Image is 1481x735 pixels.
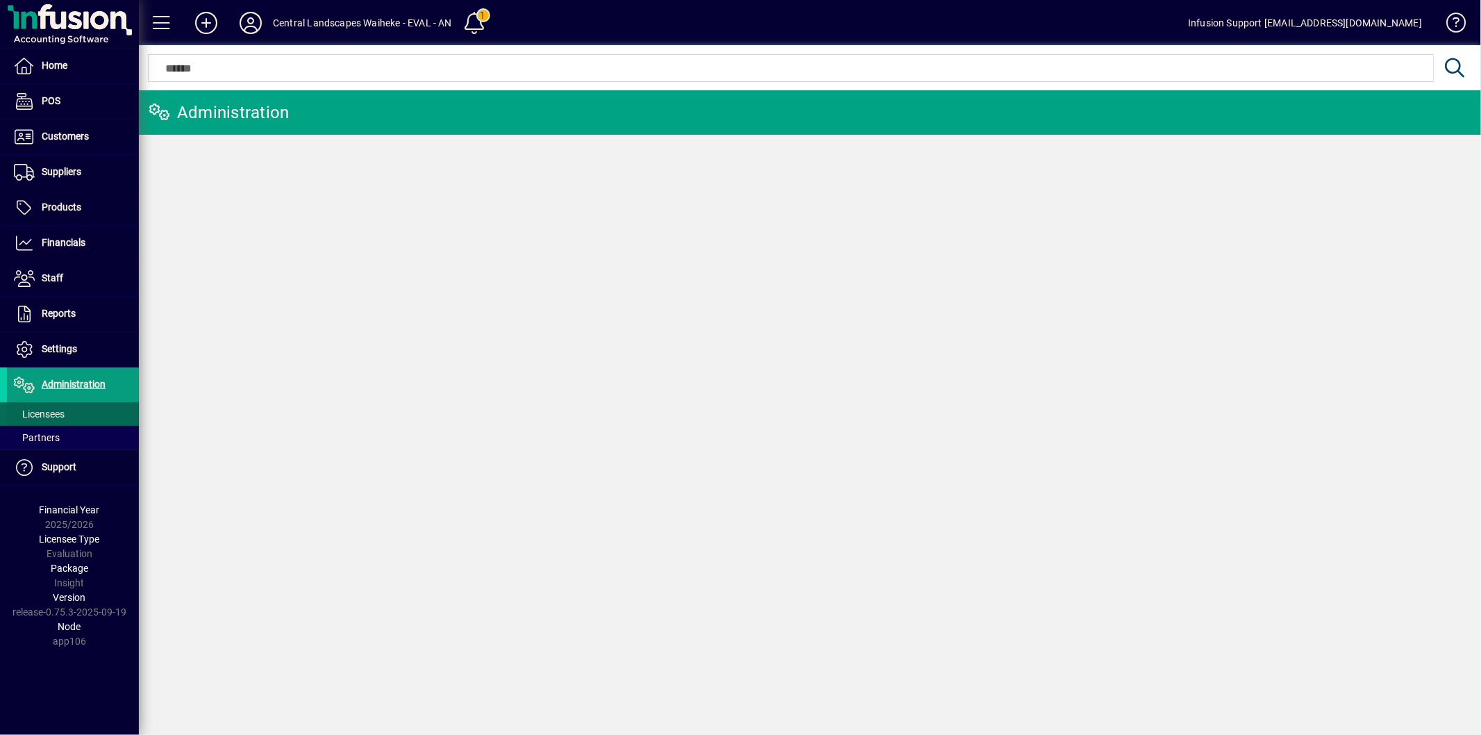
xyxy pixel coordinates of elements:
span: POS [42,95,60,106]
span: Licensee Type [40,534,100,545]
span: Reports [42,308,76,319]
span: Version [53,592,86,603]
span: Node [58,621,81,632]
a: Settings [7,332,139,367]
span: Settings [42,343,77,354]
span: Support [42,461,76,472]
span: Staff [42,272,63,283]
a: Customers [7,119,139,154]
span: Financials [42,237,85,248]
div: Infusion Support [EMAIL_ADDRESS][DOMAIN_NAME] [1188,12,1422,34]
a: Licensees [7,402,139,426]
button: Profile [228,10,273,35]
a: Products [7,190,139,225]
a: Staff [7,261,139,296]
a: Reports [7,297,139,331]
span: Suppliers [42,166,81,177]
a: Suppliers [7,155,139,190]
button: Add [184,10,228,35]
div: Administration [149,101,290,124]
a: Knowledge Base [1436,3,1464,48]
a: Support [7,450,139,485]
span: Administration [42,379,106,390]
a: Financials [7,226,139,261]
span: Partners [14,432,60,443]
a: Home [7,49,139,83]
span: Financial Year [40,504,100,515]
span: Customers [42,131,89,142]
span: Products [42,201,81,213]
a: Partners [7,426,139,449]
span: Home [42,60,67,71]
span: Package [51,563,88,574]
span: Licensees [14,408,65,420]
div: Central Landscapes Waiheke - EVAL - AN [273,12,452,34]
a: POS [7,84,139,119]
